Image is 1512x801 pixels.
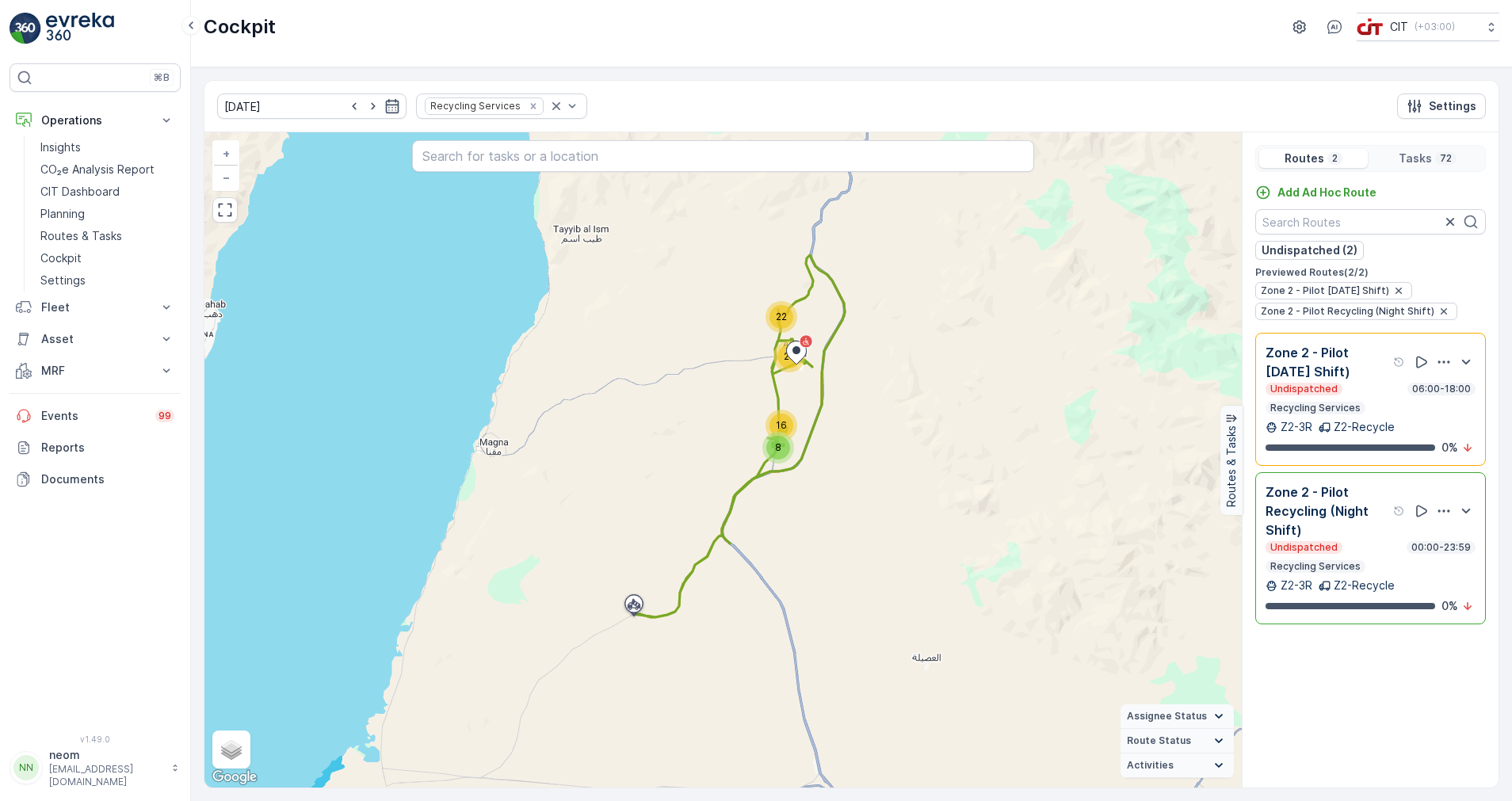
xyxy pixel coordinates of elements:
[1266,343,1390,381] p: Zone 2 - Pilot [DATE] Shift)
[776,419,787,431] span: 16
[154,71,170,84] p: ⌘B
[1255,266,1486,279] p: Previewed Routes ( 2 / 2 )
[41,299,149,315] p: Fleet
[214,166,238,189] a: Zoom Out
[1281,578,1312,593] p: Z2-3R
[49,763,163,788] p: [EMAIL_ADDRESS][DOMAIN_NAME]
[1224,425,1239,507] p: Routes & Tasks
[784,350,796,362] span: 24
[214,732,249,767] a: Layers
[525,100,542,113] div: Remove Recycling Services
[34,269,181,292] a: Settings
[1334,419,1395,435] p: Z2-Recycle
[41,113,149,128] p: Operations
[40,228,122,244] p: Routes & Tasks
[1266,483,1390,540] p: Zone 2 - Pilot Recycling (Night Shift)
[208,767,261,788] a: Open this area in Google Maps (opens a new window)
[426,98,523,113] div: Recycling Services
[40,273,86,288] p: Settings
[34,136,181,158] a: Insights
[223,147,230,160] span: +
[1438,152,1453,165] p: 72
[46,13,114,44] img: logo_light-DOdMpM7g.png
[217,93,407,119] input: dd/mm/yyyy
[1269,541,1339,554] p: Undispatched
[1393,505,1406,517] div: Help Tooltip Icon
[41,331,149,347] p: Asset
[41,471,174,487] p: Documents
[1261,305,1434,318] span: Zone 2 - Pilot Recycling (Night Shift)
[1255,209,1486,235] input: Search Routes
[1357,18,1384,36] img: cit-logo_pOk6rL0.png
[1357,13,1499,41] button: CIT(+03:00)
[1127,710,1207,723] span: Assignee Status
[1410,541,1472,554] p: 00:00-23:59
[34,247,181,269] a: Cockpit
[1390,19,1408,35] p: CIT
[34,181,181,203] a: CIT Dashboard
[10,432,181,463] a: Reports
[1441,440,1458,456] p: 0 %
[49,747,163,763] p: neom
[10,355,181,387] button: MRF
[41,440,174,456] p: Reports
[204,14,276,40] p: Cockpit
[773,341,805,372] div: 24
[1399,151,1432,166] p: Tasks
[1121,753,1234,778] summary: Activities
[10,323,181,355] button: Asset
[1121,704,1234,729] summary: Assignee Status
[34,225,181,247] a: Routes & Tasks
[158,410,171,422] p: 99
[1411,383,1472,395] p: 06:00-18:00
[34,158,181,181] a: CO₂e Analysis Report
[10,13,41,44] img: logo
[10,463,181,495] a: Documents
[1415,21,1455,33] p: ( +03:00 )
[1255,241,1364,260] button: Undispatched (2)
[1393,356,1406,368] div: Help Tooltip Icon
[10,747,181,788] button: NNneom[EMAIL_ADDRESS][DOMAIN_NAME]
[1277,185,1376,200] p: Add Ad Hoc Route
[1261,284,1389,297] span: Zone 2 - Pilot [DATE] Shift)
[766,410,797,441] div: 16
[40,184,120,200] p: CIT Dashboard
[10,734,181,744] span: v 1.49.0
[766,301,797,333] div: 22
[1397,93,1486,119] button: Settings
[762,432,794,463] div: 8
[1331,152,1339,165] p: 2
[1334,578,1395,593] p: Z2-Recycle
[13,755,39,780] div: NN
[41,408,146,424] p: Events
[10,292,181,323] button: Fleet
[1269,560,1362,573] p: Recycling Services
[776,311,787,322] span: 22
[1281,419,1312,435] p: Z2-3R
[40,162,155,177] p: CO₂e Analysis Report
[1285,151,1324,166] p: Routes
[1429,98,1476,114] p: Settings
[1441,598,1458,614] p: 0 %
[208,767,261,788] img: Google
[1121,729,1234,753] summary: Route Status
[412,140,1034,172] input: Search for tasks or a location
[223,170,231,184] span: −
[1269,402,1362,414] p: Recycling Services
[40,206,85,222] p: Planning
[34,203,181,225] a: Planning
[40,250,82,266] p: Cockpit
[10,400,181,432] a: Events99
[40,139,81,155] p: Insights
[214,142,238,166] a: Zoom In
[1262,242,1357,258] p: Undispatched (2)
[1269,383,1339,395] p: Undispatched
[1255,185,1376,200] a: Add Ad Hoc Route
[10,105,181,136] button: Operations
[1127,734,1191,747] span: Route Status
[775,441,781,453] span: 8
[1127,759,1174,772] span: Activities
[41,363,149,379] p: MRF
